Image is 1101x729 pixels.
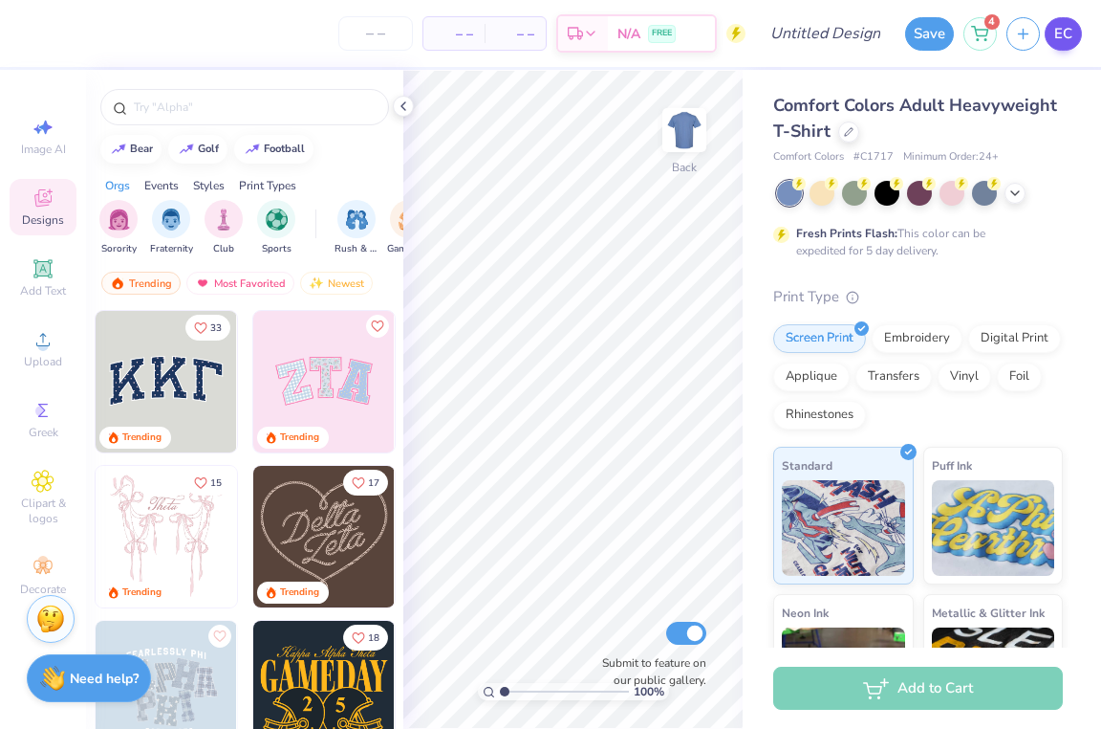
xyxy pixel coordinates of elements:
button: filter button [99,200,138,256]
img: Metallic & Glitter Ink [932,628,1055,723]
button: Like [208,625,231,648]
span: Comfort Colors Adult Heavyweight T-Shirt [773,94,1057,143]
span: # C1717 [853,149,894,166]
span: Comfort Colors [773,149,844,166]
button: bear [100,135,162,164]
div: Events [144,177,179,194]
img: trend_line.gif [179,144,194,155]
span: Fraternity [150,242,193,256]
div: filter for Rush & Bid [335,200,378,256]
div: filter for Sorority [99,200,138,256]
img: Club Image [213,209,234,231]
div: football [264,144,305,154]
img: Rush & Bid Image [346,209,368,231]
span: Neon Ink [782,603,829,623]
div: Print Type [773,286,1063,308]
span: Rush & Bid [335,242,378,256]
span: Metallic & Glitter Ink [932,603,1045,623]
span: Add Text [20,283,66,298]
div: Trending [280,431,319,445]
img: edfb13fc-0e43-44eb-bea2-bf7fc0dd67f9 [236,311,378,453]
div: Orgs [105,177,130,194]
span: 4 [984,14,1000,30]
div: Foil [997,363,1042,391]
div: Rhinestones [773,401,866,430]
button: filter button [205,200,243,256]
span: FREE [652,27,672,40]
span: 33 [210,323,222,333]
input: Untitled Design [755,14,896,53]
span: 17 [368,478,379,488]
img: 3b9aba4f-e317-4aa7-a679-c95a879539bd [96,311,237,453]
div: Vinyl [938,363,991,391]
div: Print Types [239,177,296,194]
span: Sports [262,242,291,256]
span: Club [213,242,234,256]
img: Newest.gif [309,276,324,290]
div: Applique [773,363,850,391]
div: filter for Fraternity [150,200,193,256]
span: 100 % [634,683,664,700]
div: filter for Sports [257,200,295,256]
strong: Need help? [70,670,139,688]
span: EC [1054,23,1072,45]
div: filter for Club [205,200,243,256]
input: Try "Alpha" [132,98,377,117]
img: trend_line.gif [245,144,260,155]
div: Trending [122,585,162,600]
span: Image AI [21,142,66,157]
img: Standard [782,480,905,576]
img: ead2b24a-117b-4488-9b34-c08fd5176a7b [394,466,535,607]
div: Transfers [855,363,932,391]
div: filter for Game Day [387,200,431,256]
button: football [234,135,313,164]
img: 5ee11766-d822-42f5-ad4e-763472bf8dcf [394,311,535,453]
span: Designs [22,212,64,228]
span: Greek [29,425,58,440]
span: Upload [24,354,62,369]
div: Newest [300,272,373,295]
button: filter button [257,200,295,256]
img: Puff Ink [932,480,1055,576]
div: Most Favorited [186,272,294,295]
span: N/A [617,24,640,44]
img: trending.gif [110,276,125,290]
img: 83dda5b0-2158-48ca-832c-f6b4ef4c4536 [96,466,237,607]
button: Like [343,625,388,651]
span: – – [435,24,473,44]
div: Digital Print [968,324,1061,353]
button: filter button [335,200,378,256]
a: EC [1045,17,1082,51]
span: 18 [368,633,379,643]
div: Styles [193,177,225,194]
img: d12a98c7-f0f7-4345-bf3a-b9f1b718b86e [236,466,378,607]
strong: Fresh Prints Flash: [796,226,897,241]
div: golf [198,144,219,154]
div: Trending [280,585,319,600]
button: Like [366,315,389,338]
img: Sorority Image [108,209,130,231]
span: Decorate [20,582,66,597]
button: Like [185,315,230,341]
span: Clipart & logos [10,496,76,526]
div: Embroidery [872,324,962,353]
span: Puff Ink [932,455,972,475]
input: – – [338,16,413,51]
span: 15 [210,478,222,488]
div: This color can be expedited for 5 day delivery. [796,225,1031,259]
label: Submit to feature on our public gallery. [592,654,706,689]
button: filter button [150,200,193,256]
button: Like [343,470,388,496]
div: Screen Print [773,324,866,353]
img: most_fav.gif [195,276,210,290]
div: Trending [101,272,181,295]
img: 9980f5e8-e6a1-4b4a-8839-2b0e9349023c [253,311,395,453]
div: Back [672,159,697,176]
span: Minimum Order: 24 + [903,149,999,166]
img: Back [665,111,703,149]
div: Trending [122,431,162,445]
button: Like [185,470,230,496]
img: Neon Ink [782,628,905,723]
img: Game Day Image [399,209,421,231]
span: Standard [782,455,832,475]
